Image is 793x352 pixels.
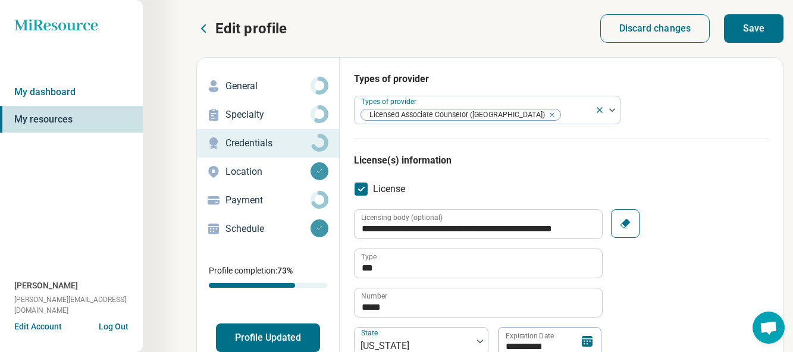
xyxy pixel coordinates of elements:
p: Credentials [225,136,311,150]
h3: Types of provider [354,72,769,86]
button: Save [724,14,783,43]
a: Payment [197,186,339,215]
label: Number [361,293,387,300]
span: [PERSON_NAME] [14,279,78,292]
input: credential.licenses.0.name [355,249,602,278]
div: Profile completion [209,283,327,288]
span: [PERSON_NAME][EMAIL_ADDRESS][DOMAIN_NAME] [14,294,143,316]
div: Profile completion: [197,257,339,295]
p: Location [225,165,311,179]
a: General [197,72,339,100]
button: Log Out [99,320,128,330]
label: Types of provider [361,98,419,106]
label: State [361,329,380,337]
span: License [373,182,405,196]
p: General [225,79,311,93]
h3: License(s) information [354,153,769,168]
p: Schedule [225,222,311,236]
label: Type [361,253,377,260]
p: Specialty [225,108,311,122]
button: Profile Updated [216,323,320,352]
p: Payment [225,193,311,208]
span: Licensed Associate Counselor ([GEOGRAPHIC_DATA]) [361,109,548,121]
span: 73 % [277,266,293,275]
button: Discard changes [600,14,710,43]
a: Location [197,158,339,186]
a: Open chat [753,312,785,344]
button: Edit profile [196,19,287,38]
a: Credentials [197,129,339,158]
button: Edit Account [14,320,62,333]
a: Specialty [197,100,339,129]
label: Licensing body (optional) [361,214,443,221]
p: Edit profile [215,19,287,38]
a: Schedule [197,215,339,243]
